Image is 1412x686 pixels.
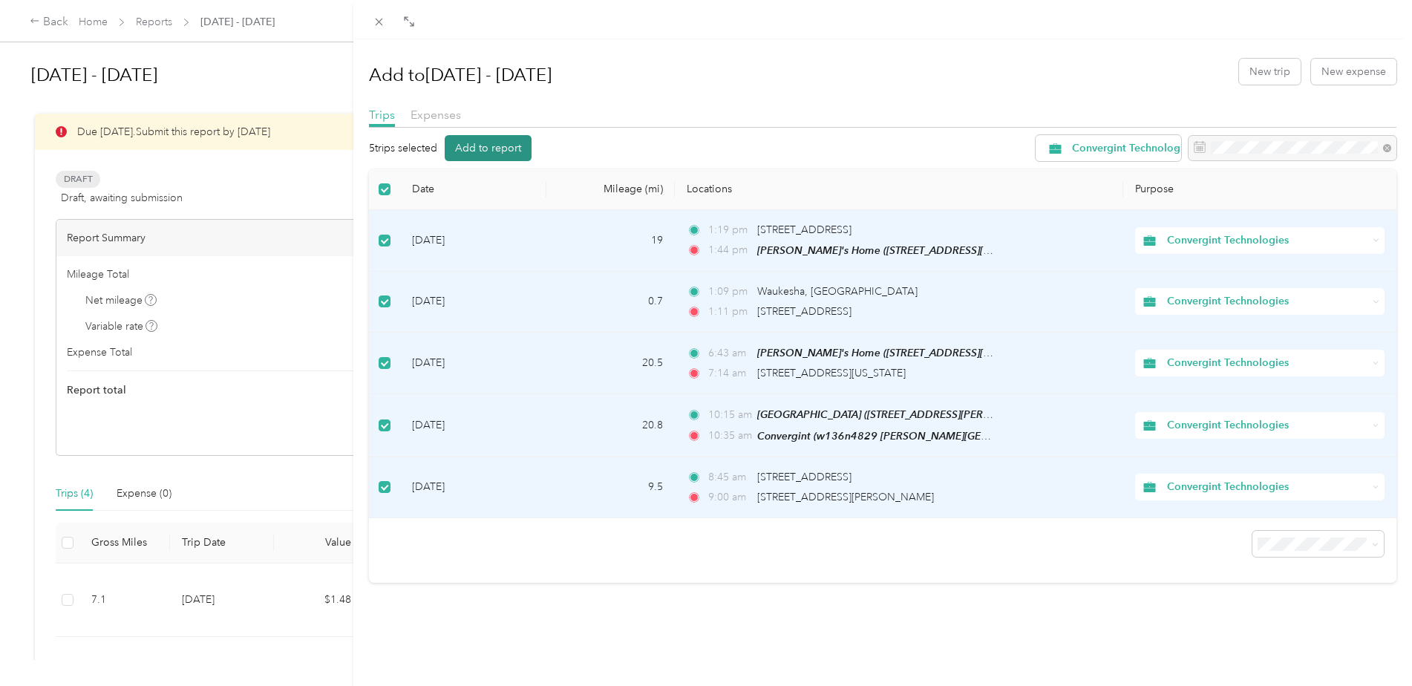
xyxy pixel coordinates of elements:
[757,471,852,483] span: [STREET_ADDRESS]
[445,135,532,161] button: Add to report
[757,305,852,318] span: [STREET_ADDRESS]
[369,140,437,156] p: 5 trips selected
[400,333,546,394] td: [DATE]
[757,491,934,503] span: [STREET_ADDRESS][PERSON_NAME]
[400,169,546,210] th: Date
[757,285,918,298] span: Waukesha, [GEOGRAPHIC_DATA]
[546,333,675,394] td: 20.5
[1239,59,1301,85] button: New trip
[1329,603,1412,686] iframe: Everlance-gr Chat Button Frame
[369,108,395,122] span: Trips
[757,244,1035,257] span: [PERSON_NAME]'s Home ([STREET_ADDRESS][US_STATE])
[708,365,751,382] span: 7:14 am
[757,367,906,379] span: [STREET_ADDRESS][US_STATE]
[1167,355,1368,371] span: Convergint Technologies
[708,428,751,444] span: 10:35 am
[400,210,546,272] td: [DATE]
[1167,232,1368,249] span: Convergint Technologies
[1167,479,1368,495] span: Convergint Technologies
[1167,417,1368,434] span: Convergint Technologies
[708,345,751,362] span: 6:43 am
[546,210,675,272] td: 19
[757,347,1035,359] span: [PERSON_NAME]'s Home ([STREET_ADDRESS][US_STATE])
[708,407,751,423] span: 10:15 am
[757,430,1129,442] span: Convergint (w136n4829 [PERSON_NAME][GEOGRAPHIC_DATA], [US_STATE])
[708,284,751,300] span: 1:09 pm
[1311,59,1396,85] button: New expense
[1167,293,1368,310] span: Convergint Technologies
[400,394,546,457] td: [DATE]
[546,169,675,210] th: Mileage (mi)
[708,489,751,506] span: 9:00 am
[708,242,751,258] span: 1:44 pm
[546,272,675,333] td: 0.7
[675,169,1123,210] th: Locations
[546,457,675,518] td: 9.5
[757,408,1099,421] span: [GEOGRAPHIC_DATA] ([STREET_ADDRESS][PERSON_NAME][US_STATE])
[369,57,552,93] h1: Add to [DATE] - [DATE]
[757,223,852,236] span: [STREET_ADDRESS]
[400,272,546,333] td: [DATE]
[708,469,751,486] span: 8:45 am
[1072,143,1194,154] span: Convergint Technologies
[1123,169,1396,210] th: Purpose
[708,304,751,320] span: 1:11 pm
[400,457,546,518] td: [DATE]
[411,108,461,122] span: Expenses
[708,222,751,238] span: 1:19 pm
[546,394,675,457] td: 20.8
